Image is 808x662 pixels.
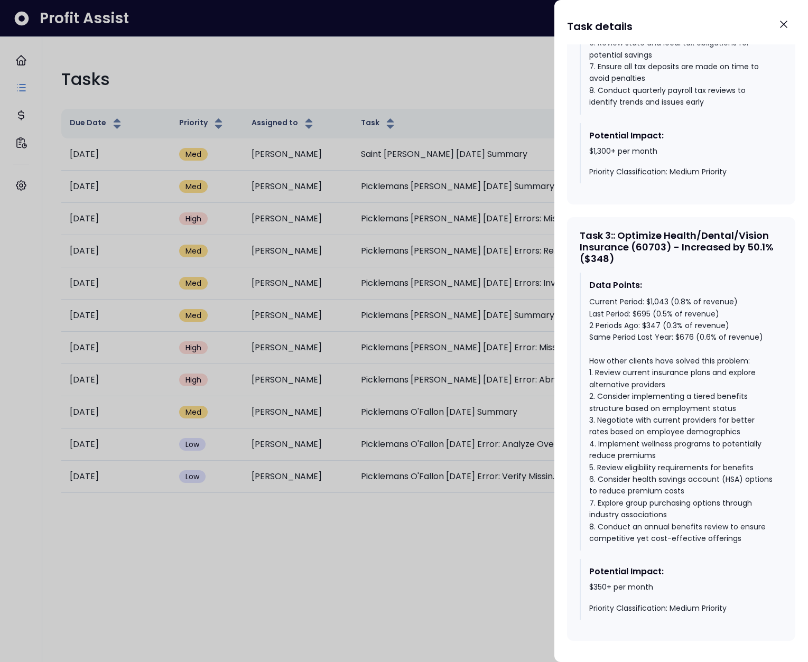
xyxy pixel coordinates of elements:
[589,296,774,544] div: Current Period: $1,043 (0.8% of revenue) Last Period: $695 (0.5% of revenue) 2 Periods Ago: $347 ...
[589,129,774,142] div: Potential Impact:
[567,17,633,36] h1: Task details
[580,230,783,264] div: Task 3 : : Optimize Health/Dental/Vision Insurance (60703) - Increased by 50.1% ($348)
[589,279,774,292] div: Data Points:
[589,146,774,178] div: $1,300+ per month Priority Classification: Medium Priority
[589,582,774,613] div: $350+ per month Priority Classification: Medium Priority
[589,565,774,578] div: Potential Impact:
[772,13,795,36] button: Close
